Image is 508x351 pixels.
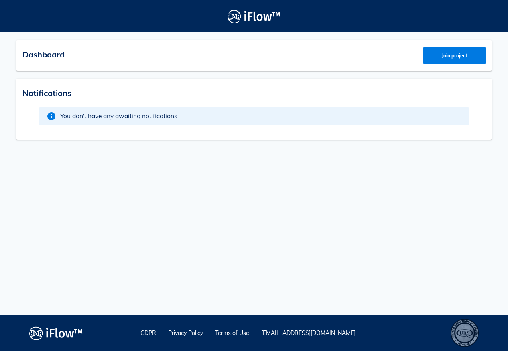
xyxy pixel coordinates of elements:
button: Join project [423,47,486,64]
a: GDPR [140,329,156,337]
a: Terms of Use [215,329,249,337]
a: [EMAIL_ADDRESS][DOMAIN_NAME] [261,329,356,337]
a: Privacy Policy [168,329,203,337]
div: ISO 13485 – Quality Management System [451,319,479,347]
span: You don't have any awaiting notifications [60,111,177,121]
span: Join project [431,53,478,59]
span: Notifications [22,88,71,98]
span: Dashboard [22,49,65,60]
img: logo [29,324,83,342]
